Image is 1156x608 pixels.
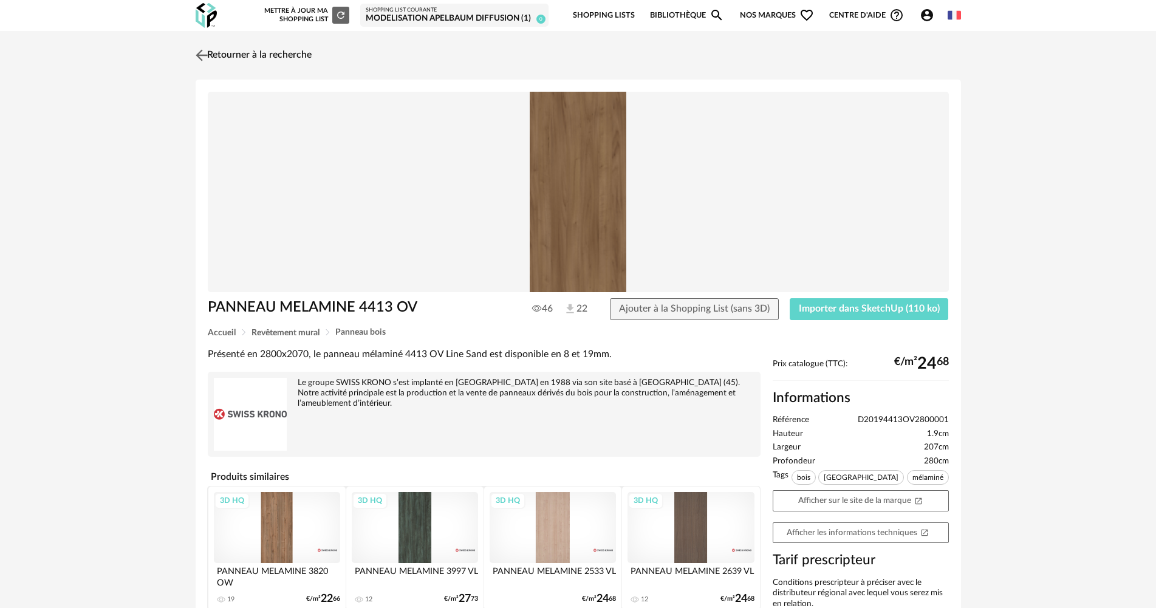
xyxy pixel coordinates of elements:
h2: Informations [773,389,949,407]
span: Panneau bois [335,328,386,336]
h4: Produits similaires [208,468,761,486]
span: Importer dans SketchUp (110 ko) [799,304,940,313]
div: 3D HQ [490,493,525,508]
div: 12 [365,595,372,604]
span: Tags [773,470,788,488]
div: Shopping List courante [366,7,543,14]
span: 46 [532,302,553,315]
span: 0 [536,15,546,24]
img: fr [948,9,961,22]
div: 12 [641,595,648,604]
span: 207cm [924,442,949,453]
div: PANNEAU MELAMINE 3997 VL [352,563,478,587]
div: 19 [227,595,234,604]
button: Ajouter à la Shopping List (sans 3D) [610,298,779,320]
span: 22 [321,595,333,603]
a: Afficher sur le site de la marqueOpen In New icon [773,490,949,511]
span: 1.9cm [927,429,949,440]
div: Présenté en 2800x2070, le panneau mélaminé 4413 OV Line Sand est disponible en 8 et 19mm. [208,348,761,361]
img: Téléchargements [564,302,576,315]
a: Shopping List courante modelisation apelbaum diffusion (1) 0 [366,7,543,24]
span: 24 [917,359,937,369]
div: 3D HQ [214,493,250,508]
span: Heart Outline icon [799,8,814,22]
span: Nos marques [740,1,814,30]
span: 22 [564,302,587,316]
div: PANNEAU MELAMINE 2639 VL [628,563,754,587]
div: PANNEAU MELAMINE 2533 VL [490,563,616,587]
div: 3D HQ [352,493,388,508]
img: Product pack shot [208,92,949,292]
a: Retourner à la recherche [193,42,312,69]
a: Shopping Lists [573,1,635,30]
img: OXP [196,3,217,28]
div: 3D HQ [628,493,663,508]
span: 280cm [924,456,949,467]
h1: PANNEAU MELAMINE 4413 OV [208,298,510,317]
button: Importer dans SketchUp (110 ko) [790,298,949,320]
span: 24 [735,595,747,603]
span: D20194413OV2800001 [858,415,949,426]
div: €/m² 68 [894,359,949,369]
div: €/m² 66 [306,595,340,603]
div: Breadcrumb [208,328,949,337]
span: Magnify icon [710,8,724,22]
span: Open In New icon [920,528,929,536]
div: Le groupe SWISS KRONO s’est implanté en [GEOGRAPHIC_DATA] en 1988 via son site basé à [GEOGRAPHIC... [214,378,754,409]
span: Accueil [208,329,236,337]
div: €/m² 68 [720,595,754,603]
span: Afficher les informations techniques [787,528,929,537]
span: Hauteur [773,429,803,440]
div: modelisation apelbaum diffusion (1) [366,13,543,24]
span: 24 [597,595,609,603]
span: Revêtement mural [251,329,320,337]
span: Ajouter à la Shopping List (sans 3D) [619,304,770,313]
div: €/m² 68 [582,595,616,603]
span: Centre d'aideHelp Circle Outline icon [829,8,904,22]
span: Help Circle Outline icon [889,8,904,22]
span: Profondeur [773,456,815,467]
span: Account Circle icon [920,8,940,22]
span: Account Circle icon [920,8,934,22]
div: Prix catalogue (TTC): [773,359,949,381]
img: brand logo [214,378,287,451]
div: PANNEAU MELAMINE 3820 OW [214,563,340,587]
img: svg+xml;base64,PHN2ZyB3aWR0aD0iMjQiIGhlaWdodD0iMjQiIHZpZXdCb3g9IjAgMCAyNCAyNCIgZmlsbD0ibm9uZSIgeG... [193,46,210,64]
span: Refresh icon [335,12,346,18]
h3: Tarif prescripteur [773,552,949,569]
a: Afficher les informations techniquesOpen In New icon [773,522,949,544]
span: Open In New icon [914,496,923,504]
span: 27 [459,595,471,603]
span: mélaminé [907,470,949,485]
span: bois [792,470,816,485]
span: Référence [773,415,809,426]
span: [GEOGRAPHIC_DATA] [818,470,904,485]
a: BibliothèqueMagnify icon [650,1,724,30]
div: Mettre à jour ma Shopping List [262,7,349,24]
span: Largeur [773,442,801,453]
div: €/m² 73 [444,595,478,603]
